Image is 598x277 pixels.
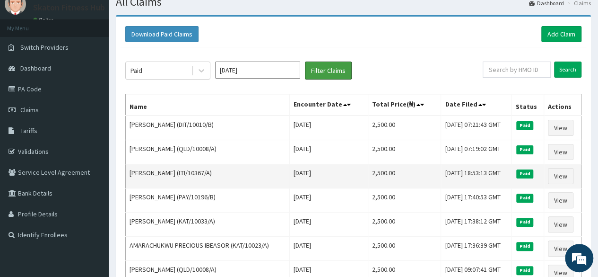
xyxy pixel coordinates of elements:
[130,66,142,75] div: Paid
[483,62,551,78] input: Search by HMO ID
[516,121,533,130] span: Paid
[20,64,51,72] span: Dashboard
[516,170,533,178] span: Paid
[126,116,290,140] td: [PERSON_NAME] (DIT/10010/B)
[441,94,511,116] th: Date Filed
[55,80,130,176] span: We're online!
[548,168,573,184] a: View
[5,180,180,213] textarea: Type your message and hit 'Enter'
[33,3,105,12] p: Skaton Fitness Hub
[516,218,533,226] span: Paid
[368,213,441,237] td: 2,500.00
[548,144,573,160] a: View
[516,194,533,202] span: Paid
[20,43,69,52] span: Switch Providers
[441,164,511,188] td: [DATE] 18:53:13 GMT
[126,94,290,116] th: Name
[554,62,581,78] input: Search
[305,62,352,80] button: Filter Claims
[441,213,511,237] td: [DATE] 17:38:12 GMT
[548,216,573,232] a: View
[368,140,441,164] td: 2,500.00
[441,140,511,164] td: [DATE] 07:19:02 GMT
[548,120,573,136] a: View
[155,5,178,27] div: Minimize live chat window
[125,26,199,42] button: Download Paid Claims
[368,116,441,140] td: 2,500.00
[368,237,441,261] td: 2,500.00
[126,164,290,188] td: [PERSON_NAME] (LTI/10367/A)
[126,213,290,237] td: [PERSON_NAME] (KAT/10033/A)
[544,94,581,116] th: Actions
[289,140,368,164] td: [DATE]
[289,164,368,188] td: [DATE]
[516,145,533,154] span: Paid
[516,242,533,250] span: Paid
[289,94,368,116] th: Encounter Date
[126,237,290,261] td: AMARACHUKWU PRECIOUS IBEASOR (KAT/10023/A)
[441,116,511,140] td: [DATE] 07:21:43 GMT
[548,192,573,208] a: View
[289,213,368,237] td: [DATE]
[441,237,511,261] td: [DATE] 17:36:39 GMT
[20,106,39,114] span: Claims
[368,188,441,213] td: 2,500.00
[368,164,441,188] td: 2,500.00
[441,188,511,213] td: [DATE] 17:40:53 GMT
[548,241,573,257] a: View
[511,94,544,116] th: Status
[17,47,38,71] img: d_794563401_company_1708531726252_794563401
[49,53,159,65] div: Chat with us now
[516,266,533,275] span: Paid
[289,237,368,261] td: [DATE]
[289,188,368,213] td: [DATE]
[541,26,581,42] a: Add Claim
[126,188,290,213] td: [PERSON_NAME] (PAY/10196/B)
[20,126,37,135] span: Tariffs
[368,94,441,116] th: Total Price(₦)
[289,116,368,140] td: [DATE]
[33,17,56,23] a: Online
[215,62,300,79] input: Select Month and Year
[126,140,290,164] td: [PERSON_NAME] (QLD/10008/A)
